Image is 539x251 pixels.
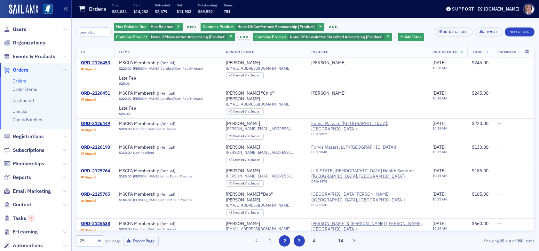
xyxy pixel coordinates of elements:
[226,157,264,163] div: Created Via: Import
[226,102,291,106] span: [EMAIL_ADDRESS][DOMAIN_NAME]
[233,181,251,185] span: Created Via :
[89,5,106,13] h1: Orders
[311,50,328,54] span: Invoicee
[13,215,35,222] span: Tasks
[472,60,488,66] span: $245.00
[432,66,447,70] time: 10:28 AM
[13,174,31,181] span: Reports
[505,28,535,34] a: New Order
[294,235,305,247] button: 3
[76,27,112,36] input: Search…
[119,145,200,150] a: MSCPA Membership (Annual)
[311,179,424,186] div: ORG-3474
[224,3,233,7] p: Items
[184,24,200,29] button: and
[4,160,44,167] a: Memberships
[238,35,250,40] span: and
[81,60,110,66] a: ORD-2126453
[116,24,147,29] span: Has Balance Due
[432,60,446,66] span: [DATE]
[38,4,53,15] a: View Homepage
[226,226,291,231] span: [EMAIL_ADDRESS][DOMAIN_NAME]
[432,173,447,178] time: 10:25 AM
[472,90,488,96] span: $245.00
[167,34,226,39] span: Newsletter Advertising [Product]
[516,238,525,244] strong: 350
[119,97,131,101] span: $220.00
[311,132,424,138] div: ORG-7057
[160,60,175,65] span: ( Annual )
[161,67,203,71] div: Certified (Certified 3+ Years)
[386,238,535,244] div: Showing out of items
[119,90,200,96] span: MSCPA Membership
[233,110,260,114] div: Import
[133,198,159,202] a: [PERSON_NAME]
[497,191,501,197] span: —
[497,90,501,96] span: —
[161,174,193,178] div: Not in Public Practice
[119,151,131,155] span: $130.00
[311,192,424,203] span: St. Dominic Hospital (Jackson, MS)
[85,98,96,102] div: Unpaid
[13,26,26,33] span: Users
[290,34,306,39] span: None Of :
[472,121,488,126] span: $220.00
[177,9,191,14] span: $11,903
[4,26,26,33] a: Users
[119,168,200,174] span: MSCPA Membership
[119,60,200,66] a: MSCPA Membership (Annual)
[81,192,110,197] a: ORD-2125765
[119,198,131,202] span: $185.00
[133,9,148,14] span: $14,282
[119,174,131,178] span: $185.00
[475,27,503,36] button: Export
[226,221,260,227] a: [PERSON_NAME]
[255,34,286,39] span: Contains Product
[13,160,44,167] span: Memberships
[85,67,96,71] div: Unpaid
[198,9,213,14] span: $69,552
[311,60,345,66] div: [PERSON_NAME]
[226,121,260,127] div: [PERSON_NAME]
[484,6,519,12] div: [DOMAIN_NAME]
[85,175,96,179] div: Unpaid
[119,221,200,227] a: MSCPA Membership (Annual)
[185,24,198,29] span: and
[253,24,315,29] span: Conference Sponsorship [Product]
[13,133,44,140] span: Registrations
[81,145,110,150] a: ORD-2126190
[432,126,447,130] time: 10:28 AM
[233,210,251,215] span: Created Via :
[112,3,127,7] p: Total
[160,168,175,173] span: ( Annual )
[43,4,53,14] img: SailAMX
[160,121,175,126] span: ( Annual )
[177,3,191,7] p: Net
[85,199,96,203] div: Unpaid
[497,144,501,150] span: —
[473,50,483,54] span: Total
[119,192,200,197] a: MSCPA Membership (Annual)
[432,90,446,96] span: [DATE]
[432,150,447,154] time: 10:27 AM
[201,23,324,31] div: Conference Sponsorship [Product]
[119,121,200,127] a: MSCPA Membership (Annual)
[505,27,535,36] button: New Order
[233,182,260,185] div: Import
[478,7,522,11] button: [DOMAIN_NAME]
[226,203,291,208] span: [EMAIL_ADDRESS][DOMAIN_NAME]
[432,50,457,54] span: Date Created
[28,215,35,222] div: 3
[432,96,447,100] time: 10:28 AM
[13,147,44,154] span: Subscriptions
[326,24,342,29] button: and
[12,117,42,122] a: Check Batches
[335,235,346,247] button: 14
[114,23,183,31] div: Has Balance
[233,158,260,162] div: Import
[523,4,535,15] span: Profile
[12,98,34,103] a: Dashboard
